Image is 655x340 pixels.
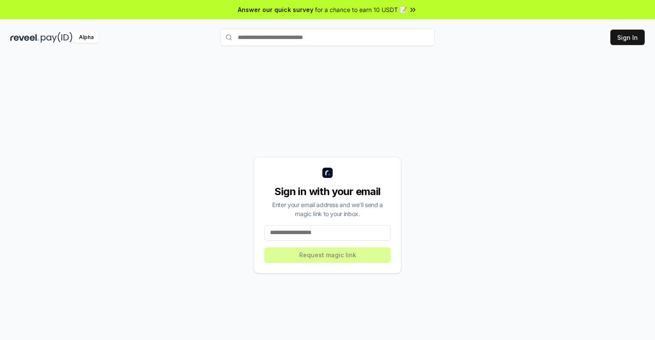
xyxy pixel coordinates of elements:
[10,32,39,43] img: reveel_dark
[610,30,645,45] button: Sign In
[238,5,313,14] span: Answer our quick survey
[322,168,333,178] img: logo_small
[264,200,391,218] div: Enter your email address and we’ll send a magic link to your inbox.
[315,5,407,14] span: for a chance to earn 10 USDT 📝
[264,185,391,199] div: Sign in with your email
[41,32,73,43] img: pay_id
[74,32,98,43] div: Alpha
